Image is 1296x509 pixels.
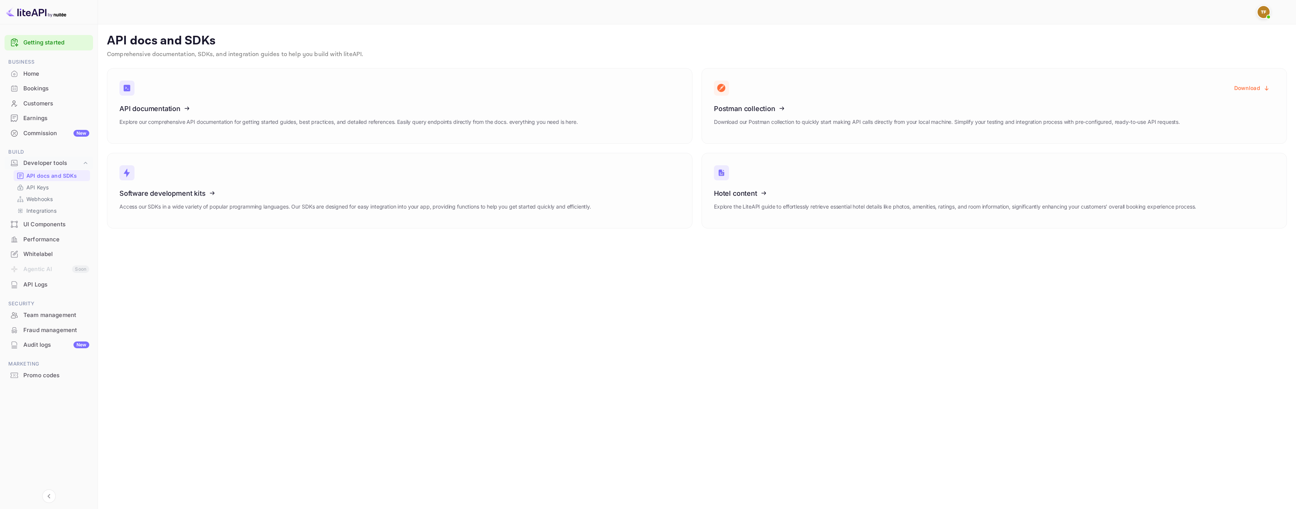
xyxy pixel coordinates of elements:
[5,126,93,141] div: CommissionNew
[5,323,93,337] a: Fraud management
[119,105,578,113] h3: API documentation
[17,183,87,191] a: API Keys
[107,68,692,144] a: API documentationExplore our comprehensive API documentation for getting started guides, best pra...
[5,111,93,126] div: Earnings
[5,58,93,66] span: Business
[23,280,89,289] div: API Logs
[5,232,93,247] div: Performance
[119,118,578,126] p: Explore our comprehensive API documentation for getting started guides, best practices, and detai...
[1258,6,1270,18] img: Tahir Fazal
[23,326,89,335] div: Fraud management
[23,341,89,349] div: Audit logs
[5,368,93,383] div: Promo codes
[23,84,89,93] div: Bookings
[107,153,692,229] a: Software development kitsAccess our SDKs in a wide variety of popular programming languages. Our ...
[5,81,93,96] div: Bookings
[5,148,93,156] span: Build
[5,81,93,95] a: Bookings
[5,67,93,81] a: Home
[5,96,93,111] div: Customers
[6,6,66,18] img: LiteAPI logo
[5,96,93,110] a: Customers
[23,70,89,78] div: Home
[107,34,1287,49] p: API docs and SDKs
[119,189,591,197] h3: Software development kits
[14,205,90,216] div: Integrations
[23,129,89,138] div: Commission
[714,203,1196,211] p: Explore the LiteAPI guide to effortlessly retrieve essential hotel details like photos, amenities...
[23,159,82,168] div: Developer tools
[5,360,93,368] span: Marketing
[73,130,89,137] div: New
[26,207,57,215] p: Integrations
[5,232,93,246] a: Performance
[23,311,89,320] div: Team management
[14,194,90,204] div: Webhooks
[5,126,93,140] a: CommissionNew
[17,172,87,180] a: API docs and SDKs
[5,338,93,352] a: Audit logsNew
[107,50,1287,59] p: Comprehensive documentation, SDKs, and integration guides to help you build with liteAPI.
[5,308,93,322] a: Team management
[73,341,89,348] div: New
[5,300,93,308] span: Security
[5,217,93,231] a: UI Components
[26,183,49,191] p: API Keys
[14,182,90,193] div: API Keys
[5,247,93,262] div: Whitelabel
[119,203,591,211] p: Access our SDKs in a wide variety of popular programming languages. Our SDKs are designed for eas...
[23,220,89,229] div: UI Components
[23,114,89,123] div: Earnings
[26,195,53,203] p: Webhooks
[23,250,89,259] div: Whitelabel
[5,368,93,382] a: Promo codes
[1230,81,1275,95] button: Download
[5,247,93,261] a: Whitelabel
[5,35,93,50] div: Getting started
[5,111,93,125] a: Earnings
[23,38,89,47] a: Getting started
[5,323,93,338] div: Fraud management
[14,170,90,181] div: API docs and SDKs
[5,308,93,323] div: Team management
[5,277,93,291] a: API Logs
[5,157,93,170] div: Developer tools
[42,489,56,503] button: Collapse navigation
[714,189,1196,197] h3: Hotel content
[714,118,1180,126] p: Download our Postman collection to quickly start making API calls directly from your local machin...
[5,217,93,232] div: UI Components
[23,235,89,244] div: Performance
[714,105,1180,113] h3: Postman collection
[17,195,87,203] a: Webhooks
[26,172,77,180] p: API docs and SDKs
[23,99,89,108] div: Customers
[5,338,93,352] div: Audit logsNew
[701,153,1287,229] a: Hotel contentExplore the LiteAPI guide to effortlessly retrieve essential hotel details like phot...
[17,207,87,215] a: Integrations
[23,371,89,380] div: Promo codes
